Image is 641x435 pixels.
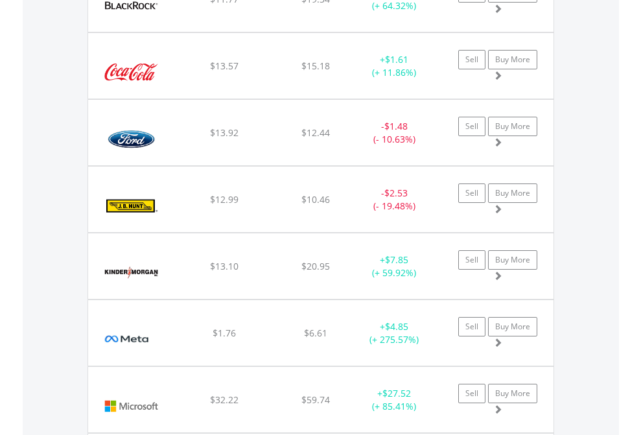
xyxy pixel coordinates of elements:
[384,120,408,132] span: $1.48
[382,387,411,399] span: $27.52
[354,387,435,413] div: + (+ 85.41%)
[354,187,435,213] div: - (- 19.48%)
[304,327,327,339] span: $6.61
[301,394,330,406] span: $59.74
[354,53,435,79] div: + (+ 11.86%)
[210,260,239,272] span: $13.10
[95,316,160,362] img: EQU.US.META.png
[385,53,408,65] span: $1.61
[385,320,408,333] span: $4.85
[95,49,168,95] img: EQU.US.KO.png
[458,317,485,336] a: Sell
[95,383,168,429] img: EQU.US.MSFT.png
[301,126,330,139] span: $12.44
[301,260,330,272] span: $20.95
[458,183,485,203] a: Sell
[354,253,435,279] div: + (+ 59.92%)
[210,394,239,406] span: $32.22
[488,384,537,403] a: Buy More
[488,183,537,203] a: Buy More
[488,317,537,336] a: Buy More
[301,193,330,206] span: $10.46
[210,126,239,139] span: $13.92
[458,384,485,403] a: Sell
[95,250,168,296] img: EQU.US.KMI.png
[488,50,537,69] a: Buy More
[210,60,239,72] span: $13.57
[458,117,485,136] a: Sell
[354,320,435,346] div: + (+ 275.57%)
[354,120,435,146] div: - (- 10.63%)
[385,253,408,266] span: $7.85
[458,50,485,69] a: Sell
[210,193,239,206] span: $12.99
[213,327,236,339] span: $1.76
[95,183,168,229] img: EQU.US.JBHT.png
[488,250,537,270] a: Buy More
[488,117,537,136] a: Buy More
[95,116,168,162] img: EQU.US.F.png
[458,250,485,270] a: Sell
[301,60,330,72] span: $15.18
[384,187,408,199] span: $2.53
